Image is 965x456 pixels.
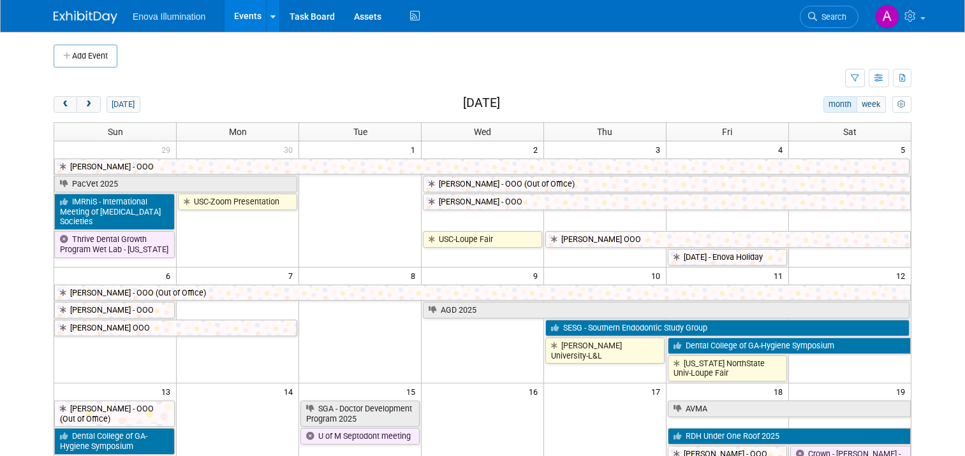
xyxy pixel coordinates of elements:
a: [DATE] - Enova Holiday [668,249,787,266]
span: 6 [165,267,176,283]
button: next [77,96,100,113]
span: Sat [843,127,857,137]
span: 15 [405,383,421,399]
span: Fri [722,127,732,137]
span: 1 [409,141,421,157]
span: 12 [895,267,911,283]
a: [PERSON_NAME] - OOO (Out of Office) [423,176,911,192]
span: Sun [108,127,123,137]
span: 7 [287,267,298,283]
button: month [823,96,857,113]
span: 11 [772,267,788,283]
a: SGA - Doctor Development Program 2025 [300,401,420,427]
a: U of M Septodont meeting [300,428,420,445]
span: Mon [229,127,247,137]
span: 9 [532,267,543,283]
span: 29 [160,141,176,157]
button: week [857,96,886,113]
span: 2 [532,141,543,157]
i: Personalize Calendar [897,101,906,109]
span: 3 [654,141,666,157]
a: [US_STATE] NorthState Univ-Loupe Fair [668,355,787,381]
h2: [DATE] [463,96,500,110]
a: AGD 2025 [423,302,910,318]
a: [PERSON_NAME] - OOO [423,194,911,210]
span: Wed [474,127,491,137]
img: ExhibitDay [54,11,117,24]
span: 17 [650,383,666,399]
a: USC-Zoom Presentation [178,194,297,210]
a: USC-Loupe Fair [423,231,542,248]
img: Andrea Miller [875,4,899,29]
span: 30 [283,141,298,157]
span: Search [817,12,846,22]
span: 8 [409,267,421,283]
span: Thu [597,127,612,137]
button: prev [54,96,77,113]
a: AVMA [668,401,911,417]
a: IMRhiS - International Meeting of [MEDICAL_DATA] Societies [54,194,175,230]
span: 13 [160,383,176,399]
button: Add Event [54,45,117,68]
a: [PERSON_NAME] University-L&L [545,338,665,364]
a: Dental College of GA-Hygiene Symposium [668,338,911,354]
a: [PERSON_NAME] OOO [545,231,911,248]
span: Tue [353,127,367,137]
span: 10 [650,267,666,283]
a: SESG - Southern Endodontic Study Group [545,320,910,336]
span: 4 [777,141,788,157]
span: Enova Illumination [133,11,205,22]
a: Dental College of GA-Hygiene Symposium [54,428,175,454]
span: 16 [527,383,543,399]
a: RDH Under One Roof 2025 [668,428,911,445]
span: 19 [895,383,911,399]
a: Thrive Dental Growth Program Wet Lab - [US_STATE] [54,231,175,257]
span: 18 [772,383,788,399]
a: [PERSON_NAME] - OOO [54,302,175,318]
a: [PERSON_NAME] OOO [54,320,297,336]
button: [DATE] [107,96,140,113]
a: [PERSON_NAME] - OOO (Out of Office) [54,285,911,301]
span: 14 [283,383,298,399]
a: [PERSON_NAME] - OOO (Out of Office) [54,401,175,427]
a: PacVet 2025 [54,176,297,192]
a: [PERSON_NAME] - OOO [54,159,910,175]
span: 5 [899,141,911,157]
button: myCustomButton [892,96,911,113]
a: Search [800,6,858,28]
